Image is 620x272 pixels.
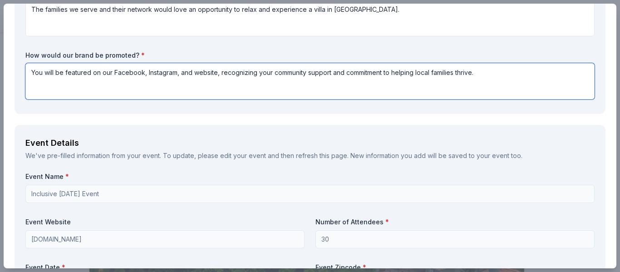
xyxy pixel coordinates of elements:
label: Number of Attendees [315,218,595,227]
label: Event Zipcode [315,263,595,272]
label: How would our brand be promoted? [25,51,595,60]
label: Event Date [25,263,305,272]
textarea: You will be featured on our Facebook, Instagram, and website, recognizing your community support ... [25,63,595,99]
div: Event Details [25,136,595,150]
label: Event Website [25,218,305,227]
div: We've pre-filled information from your event. To update, please edit your event and then refresh ... [25,150,595,161]
label: Event Name [25,172,595,181]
